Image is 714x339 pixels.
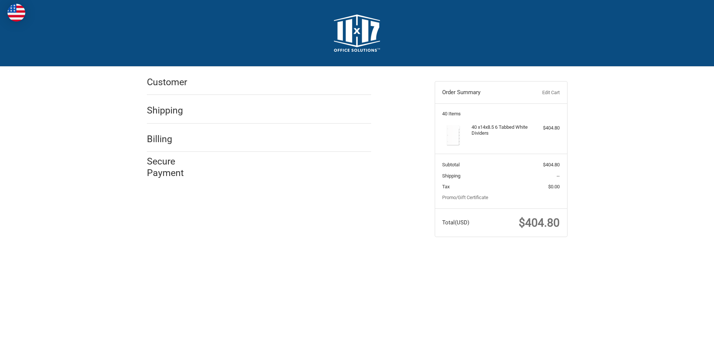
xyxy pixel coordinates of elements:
[530,124,560,132] div: $404.80
[147,105,190,116] h2: Shipping
[147,76,190,88] h2: Customer
[442,195,488,200] a: Promo/Gift Certificate
[543,162,560,167] span: $404.80
[7,4,25,22] img: duty and tax information for United States
[557,173,560,179] span: --
[653,319,714,339] iframe: Google Customer Reviews
[442,184,450,189] span: Tax
[548,184,560,189] span: $0.00
[442,162,460,167] span: Subtotal
[442,111,560,117] h3: 40 Items
[147,156,197,179] h2: Secure Payment
[442,219,469,226] span: Total (USD)
[519,216,560,229] span: $404.80
[147,133,190,145] h2: Billing
[472,124,528,137] h4: 40 x 14x8.5 6 Tabbed White Dividers
[523,89,560,96] a: Edit Cart
[442,173,460,179] span: Shipping
[334,15,380,52] img: 11x17.com
[442,89,523,96] h3: Order Summary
